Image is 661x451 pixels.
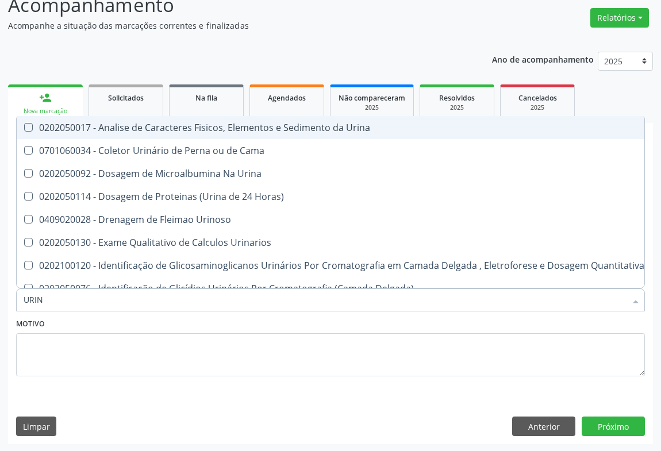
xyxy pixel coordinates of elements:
input: Buscar por procedimentos [24,288,626,311]
div: 2025 [339,103,405,112]
p: Acompanhe a situação das marcações correntes e finalizadas [8,20,459,32]
span: Solicitados [108,93,144,103]
div: 2025 [509,103,566,112]
div: 0202050114 - Dosagem de Proteinas (Urina de 24 Horas) [24,192,644,201]
button: Anterior [512,417,575,436]
div: 2025 [428,103,486,112]
div: 0409020028 - Drenagem de Fleimao Urinoso [24,215,644,224]
button: Próximo [582,417,645,436]
div: 0202050017 - Analise de Caracteres Fisicos, Elementos e Sedimento da Urina [24,123,644,132]
span: Resolvidos [439,93,475,103]
button: Relatórios [590,8,649,28]
div: Nova marcação [16,107,75,115]
div: 0701060034 - Coletor Urinário de Perna ou de Cama [24,146,644,155]
div: 0202050076 - Identificação de Glicídios Urinários Por Cromatografia (Camada Delgada) [24,284,644,293]
label: Motivo [16,315,45,333]
div: 0202050130 - Exame Qualitativo de Calculos Urinarios [24,238,644,247]
div: person_add [39,91,52,104]
span: Agendados [268,93,306,103]
span: Cancelados [518,93,557,103]
div: 0202100120 - Identificação de Glicosaminoglicanos Urinários Por Cromatografia em Camada Delgada ,... [24,261,644,270]
span: Na fila [195,93,217,103]
span: Não compareceram [339,93,405,103]
div: 0202050092 - Dosagem de Microalbumina Na Urina [24,169,644,178]
p: Ano de acompanhamento [492,52,594,66]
